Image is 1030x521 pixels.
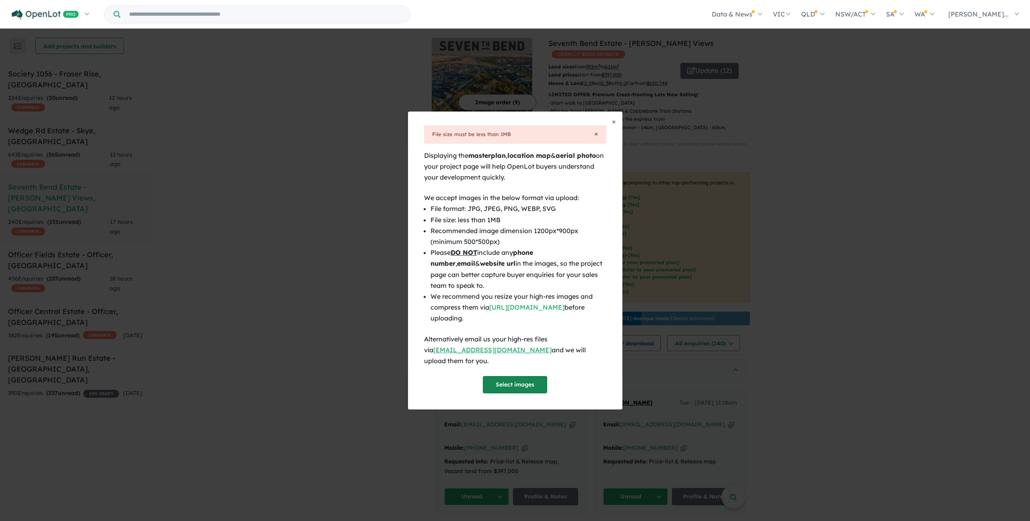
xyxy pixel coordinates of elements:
[122,6,408,23] input: Try estate name, suburb, builder or developer
[433,346,552,354] a: [EMAIL_ADDRESS][DOMAIN_NAME]
[489,303,564,311] a: [URL][DOMAIN_NAME]
[12,10,79,20] img: Openlot PRO Logo White
[612,117,616,126] span: ×
[424,334,606,367] div: Alternatively email us your high-res files via and we will upload them for you.
[948,10,1009,18] span: [PERSON_NAME]...
[451,248,477,256] u: DO NOT
[556,151,596,159] b: aerial photo
[424,192,606,203] div: We accept images in the below format via upload:
[594,129,598,138] span: ×
[431,225,606,247] li: Recommended image dimension 1200px*900px (minimum 500*500px)
[483,376,547,393] button: Select images
[424,150,606,183] div: Displaying the , & on your project page will help OpenLot buyers understand your development quic...
[480,259,515,267] b: website url
[432,130,598,139] div: File size must be less than 1MB
[431,203,606,214] li: File format: JPG, JPEG, PNG, WEBP, SVG
[431,291,606,324] li: We recommend you resize your high-res images and compress them via before uploading.
[594,130,598,137] button: Close
[507,151,551,159] b: location map
[468,151,506,159] b: masterplan
[431,215,606,225] li: File size: less than 1MB
[431,247,606,291] li: Please include any , & in the images, so the project page can better capture buyer enquiries for ...
[457,259,475,267] b: email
